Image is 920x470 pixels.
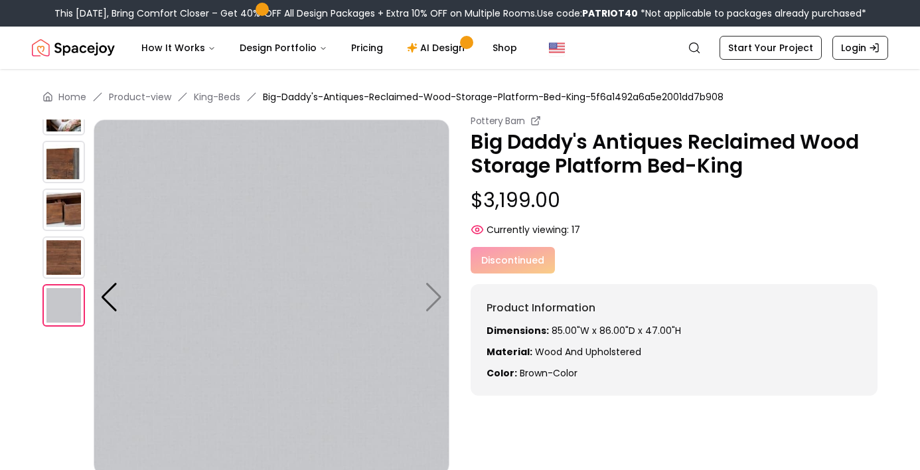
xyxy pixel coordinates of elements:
button: How It Works [131,35,226,61]
div: This [DATE], Bring Comfort Closer – Get 40% OFF All Design Packages + Extra 10% OFF on Multiple R... [54,7,866,20]
span: Use code: [537,7,638,20]
nav: Main [131,35,528,61]
h6: Product Information [487,300,862,316]
img: https://storage.googleapis.com/spacejoy-main/assets/5f6a1492a6a5e2001dd7b908/product_5_d9o1dfcic0e [42,141,85,183]
nav: Global [32,27,888,69]
span: *Not applicable to packages already purchased* [638,7,866,20]
a: Pricing [341,35,394,61]
span: Currently viewing: [487,223,569,236]
span: brown-color [520,366,577,380]
p: 85.00"W x 86.00"D x 47.00"H [487,324,862,337]
img: https://storage.googleapis.com/spacejoy-main/assets/5f6a1492a6a5e2001dd7b908/product_7_a2mpknjkn2nd [42,236,85,279]
small: Pottery Barn [471,114,525,127]
p: $3,199.00 [471,189,878,212]
strong: Color: [487,366,517,380]
strong: Material: [487,345,532,358]
p: Big Daddy's Antiques Reclaimed Wood Storage Platform Bed-King [471,130,878,178]
span: Big-Daddy's-Antiques-Reclaimed-Wood-Storage-Platform-Bed-King-5f6a1492a6a5e2001dd7b908 [263,90,724,104]
img: Spacejoy Logo [32,35,115,61]
a: Home [58,90,86,104]
a: Login [832,36,888,60]
a: Product-view [109,90,171,104]
img: https://storage.googleapis.com/spacejoy-main/assets/5f6a1492a6a5e2001dd7b908/product_8_om9e9m91j8m [42,284,85,327]
span: Wood and Upholstered [535,345,641,358]
strong: Dimensions: [487,324,549,337]
span: 17 [572,223,580,236]
a: King-Beds [194,90,240,104]
a: Start Your Project [720,36,822,60]
img: United States [549,40,565,56]
button: Design Portfolio [229,35,338,61]
a: AI Design [396,35,479,61]
b: PATRIOT40 [582,7,638,20]
img: https://storage.googleapis.com/spacejoy-main/assets/5f6a1492a6a5e2001dd7b908/product_6_ma78i1e1o7h [42,189,85,231]
a: Shop [482,35,528,61]
nav: breadcrumb [42,90,878,104]
a: Spacejoy [32,35,115,61]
